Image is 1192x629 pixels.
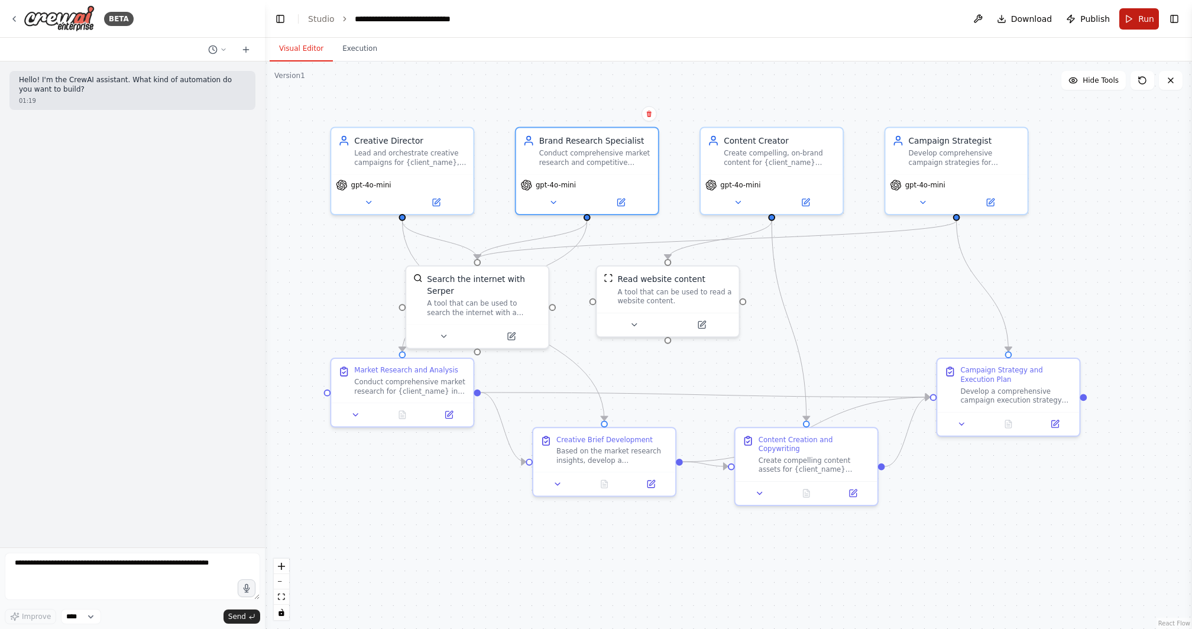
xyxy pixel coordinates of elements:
[413,274,423,283] img: SerperDevTool
[427,274,541,297] div: Search the internet with Serper
[588,196,653,209] button: Open in side panel
[580,477,629,491] button: No output available
[532,427,676,497] div: Creative Brief DevelopmentBased on the market research insights, develop a comprehensive creative...
[556,446,668,465] div: Based on the market research insights, develop a comprehensive creative brief for {client_name}'s...
[759,456,870,474] div: Create compelling content assets for {client_name} following the creative brief guidelines. Devel...
[885,391,930,472] g: Edge from 8e4764e1-4c97-44d7-9deb-d064a1e090f2 to e06a9d2c-e5db-42b6-8a47-f56e20728b5b
[556,435,653,445] div: Creative Brief Development
[951,221,1014,351] g: Edge from f47fc89a-46b5-4eda-87fb-ce79b507cb93 to e06a9d2c-e5db-42b6-8a47-f56e20728b5b
[539,135,651,147] div: Brand Research Specialist
[237,43,255,57] button: Start a new chat
[642,106,657,122] button: Delete node
[274,574,289,589] button: zoom out
[274,605,289,620] button: toggle interactivity
[333,37,387,61] button: Execution
[1083,76,1119,85] span: Hide Tools
[472,221,593,259] g: Edge from 427a7382-0c7a-49f6-8f8a-cfb97000411c to d4450721-6f90-4c67-b424-0fdf9d770ead
[429,408,469,422] button: Open in side panel
[720,180,760,190] span: gpt-4o-mini
[1119,8,1159,30] button: Run
[992,8,1057,30] button: Download
[397,221,483,259] g: Edge from 7a708cc4-5853-4d03-8660-bcf4f9039de8 to d4450721-6f90-4c67-b424-0fdf9d770ead
[24,5,95,32] img: Logo
[272,11,289,27] button: Hide left sidebar
[724,135,835,147] div: Content Creator
[330,358,474,427] div: Market Research and AnalysisConduct comprehensive market research for {client_name} in the {indus...
[984,417,1033,431] button: No output available
[274,589,289,605] button: fit view
[104,12,134,26] div: BETA
[734,427,879,506] div: Content Creation and CopywritingCreate compelling content assets for {client_name} following the ...
[397,221,610,420] g: Edge from 7a708cc4-5853-4d03-8660-bcf4f9039de8 to c8626c26-6a5b-48c9-b6fd-b98fce73503f
[536,180,576,190] span: gpt-4o-mini
[1061,71,1126,90] button: Hide Tools
[274,71,305,80] div: Version 1
[22,612,51,621] span: Improve
[19,76,246,94] p: Hello! I'm the CrewAI assistant. What kind of automation do you want to build?
[5,609,56,624] button: Improve
[478,329,543,343] button: Open in side panel
[618,274,705,286] div: Read website content
[481,387,930,403] g: Edge from 86706c82-17b5-481e-a971-857dec9ac397 to e06a9d2c-e5db-42b6-8a47-f56e20728b5b
[539,149,651,167] div: Conduct comprehensive market research and competitive analysis for {client_name} in the {industry...
[909,135,1021,147] div: Campaign Strategist
[274,559,289,620] div: React Flow controls
[1011,13,1052,25] span: Download
[669,318,734,332] button: Open in side panel
[472,221,963,259] g: Edge from f47fc89a-46b5-4eda-87fb-ce79b507cb93 to d4450721-6f90-4c67-b424-0fdf9d770ead
[958,196,1023,209] button: Open in side panel
[403,196,468,209] button: Open in side panel
[354,366,458,375] div: Market Research and Analysis
[1080,13,1110,25] span: Publish
[1138,13,1154,25] span: Run
[427,299,541,317] div: A tool that can be used to search the internet with a search_query. Supports different search typ...
[270,37,333,61] button: Visual Editor
[354,377,466,395] div: Conduct comprehensive market research for {client_name} in the {industry} industry. Research thei...
[397,221,593,351] g: Edge from 427a7382-0c7a-49f6-8f8a-cfb97000411c to 86706c82-17b5-481e-a971-857dec9ac397
[203,43,232,57] button: Switch to previous chat
[351,180,391,190] span: gpt-4o-mini
[354,149,466,167] div: Lead and orchestrate creative campaigns for {client_name}, ensuring all creative outputs align wi...
[960,387,1072,405] div: Develop a comprehensive campaign execution strategy that brings together the research insights, c...
[909,149,1021,167] div: Develop comprehensive campaign strategies for {client_name} that integrate research insights, cre...
[481,387,526,468] g: Edge from 86706c82-17b5-481e-a971-857dec9ac397 to c8626c26-6a5b-48c9-b6fd-b98fce73503f
[595,265,740,338] div: ScrapeWebsiteToolRead website contentA tool that can be used to read a website content.
[631,477,670,491] button: Open in side panel
[782,487,831,500] button: No output available
[354,135,466,147] div: Creative Director
[515,127,659,215] div: Brand Research SpecialistConduct comprehensive market research and competitive analysis for {clie...
[378,408,427,422] button: No output available
[330,127,474,215] div: Creative DirectorLead and orchestrate creative campaigns for {client_name}, ensuring all creative...
[405,265,549,349] div: SerperDevToolSearch the internet with SerperA tool that can be used to search the internet with a...
[1158,620,1190,627] a: React Flow attribution
[1166,11,1183,27] button: Show right sidebar
[905,180,945,190] span: gpt-4o-mini
[1061,8,1115,30] button: Publish
[766,221,812,420] g: Edge from d3d2290e-d081-48d5-b844-5d61dee52221 to 8e4764e1-4c97-44d7-9deb-d064a1e090f2
[699,127,844,215] div: Content CreatorCreate compelling, on-brand content for {client_name} across multiple channels inc...
[1035,417,1075,431] button: Open in side panel
[759,435,870,453] div: Content Creation and Copywriting
[833,487,873,500] button: Open in side panel
[19,96,246,105] div: 01:19
[936,358,1080,437] div: Campaign Strategy and Execution PlanDevelop a comprehensive campaign execution strategy that brin...
[308,14,335,24] a: Studio
[228,612,246,621] span: Send
[238,579,255,597] button: Click to speak your automation idea
[274,559,289,574] button: zoom in
[724,149,835,167] div: Create compelling, on-brand content for {client_name} across multiple channels including website ...
[773,196,838,209] button: Open in side panel
[604,274,613,283] img: ScrapeWebsiteTool
[960,366,1072,384] div: Campaign Strategy and Execution Plan
[223,609,260,624] button: Send
[618,287,732,306] div: A tool that can be used to read a website content.
[885,127,1029,215] div: Campaign StrategistDevelop comprehensive campaign strategies for {client_name} that integrate res...
[308,13,488,25] nav: breadcrumb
